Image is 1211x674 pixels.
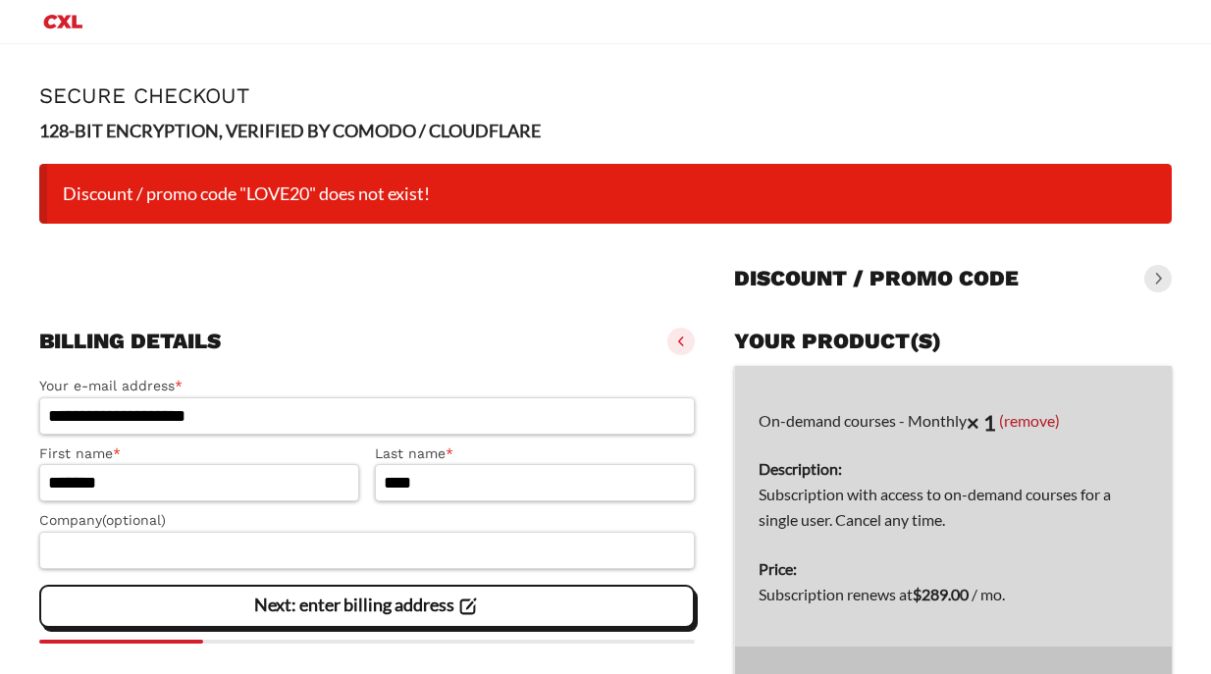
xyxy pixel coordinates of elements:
h1: Secure Checkout [39,83,1172,108]
label: Last name [375,442,695,465]
label: First name [39,442,359,465]
strong: 128-BIT ENCRYPTION, VERIFIED BY COMODO / CLOUDFLARE [39,120,541,141]
span: (optional) [102,512,166,528]
vaadin-button: Next: enter billing address [39,585,695,628]
label: Company [39,509,695,532]
label: Your e-mail address [39,375,695,397]
h3: Billing details [39,328,221,355]
li: Discount / promo code "LOVE20" does not exist! [39,164,1172,224]
h3: Discount / promo code [734,265,1019,292]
